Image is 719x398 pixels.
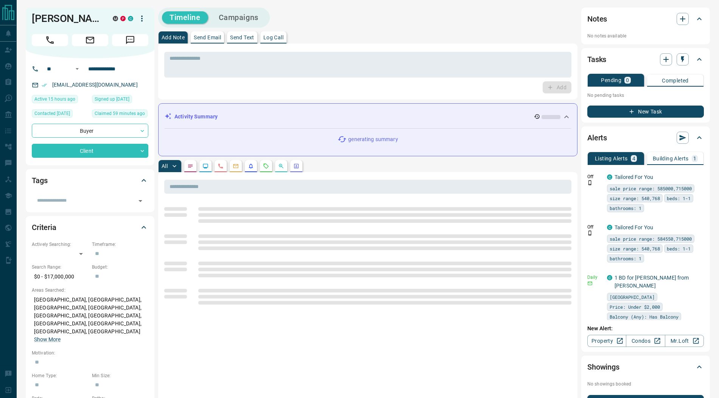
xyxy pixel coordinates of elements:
button: New Task [587,106,704,118]
a: 1 BD for [PERSON_NAME] from [PERSON_NAME] [615,275,689,289]
svg: Emails [233,163,239,169]
span: Message [112,34,148,46]
div: Criteria [32,218,148,236]
p: Timeframe: [92,241,148,248]
p: Search Range: [32,264,88,271]
p: Motivation: [32,350,148,356]
p: Building Alerts [653,156,689,161]
a: Mr.Loft [665,335,704,347]
p: New Alert: [587,325,704,333]
p: Log Call [263,35,283,40]
div: Activity Summary [165,110,571,124]
div: Notes [587,10,704,28]
a: Condos [626,335,665,347]
h2: Showings [587,361,619,373]
span: size range: 540,768 [610,245,660,252]
a: Property [587,335,626,347]
p: All [162,163,168,169]
span: sale price range: 585000,715000 [610,185,692,192]
svg: Push Notification Only [587,230,593,236]
p: Activity Summary [174,113,218,121]
button: Open [73,64,82,73]
span: Active 15 hours ago [34,95,75,103]
p: Daily [587,274,602,281]
div: Alerts [587,129,704,147]
svg: Listing Alerts [248,163,254,169]
button: Campaigns [211,11,266,24]
p: 0 [626,78,629,83]
p: 4 [632,156,635,161]
div: Tags [32,171,148,190]
span: Call [32,34,68,46]
button: Timeline [162,11,208,24]
a: Tailored For You [615,174,653,180]
div: Mon Sep 15 2025 [32,95,88,106]
p: 1 [693,156,696,161]
p: $0 - $17,000,000 [32,271,88,283]
span: Email [72,34,108,46]
span: Signed up [DATE] [95,95,129,103]
p: Add Note [162,35,185,40]
p: No pending tasks [587,90,704,101]
span: bathrooms: 1 [610,255,641,262]
span: sale price range: 584550,715000 [610,235,692,243]
svg: Email Verified [42,82,47,88]
div: Sat May 27 2023 [32,109,88,120]
div: Tue Sep 16 2025 [92,109,148,120]
svg: Push Notification Only [587,180,593,185]
div: condos.ca [607,174,612,180]
svg: Agent Actions [293,163,299,169]
p: Send Email [194,35,221,40]
span: beds: 1-1 [667,194,691,202]
p: No notes available [587,33,704,39]
a: Tailored For You [615,224,653,230]
svg: Email [587,281,593,286]
p: Areas Searched: [32,287,148,294]
div: Showings [587,358,704,376]
p: Send Text [230,35,254,40]
div: property.ca [120,16,126,21]
svg: Opportunities [278,163,284,169]
div: Buyer [32,124,148,138]
span: size range: 540,768 [610,194,660,202]
p: Pending [601,78,621,83]
p: [GEOGRAPHIC_DATA], [GEOGRAPHIC_DATA], [GEOGRAPHIC_DATA], [GEOGRAPHIC_DATA], [GEOGRAPHIC_DATA], [G... [32,294,148,346]
svg: Requests [263,163,269,169]
button: Open [135,196,146,206]
span: Balcony (Any): Has Balcony [610,313,679,320]
p: Listing Alerts [595,156,628,161]
a: [EMAIL_ADDRESS][DOMAIN_NAME] [52,82,138,88]
div: Client [32,144,148,158]
svg: Calls [218,163,224,169]
p: Off [587,224,602,230]
svg: Notes [187,163,193,169]
span: Claimed 59 minutes ago [95,110,145,117]
div: Wed Jan 19 2022 [92,95,148,106]
p: No showings booked [587,381,704,387]
h2: Alerts [587,132,607,144]
p: Min Size: [92,372,148,379]
svg: Lead Browsing Activity [202,163,209,169]
h2: Tasks [587,53,606,65]
button: Show More [34,336,61,344]
div: mrloft.ca [113,16,118,21]
p: Off [587,173,602,180]
div: Tasks [587,50,704,68]
h2: Notes [587,13,607,25]
span: Contacted [DATE] [34,110,70,117]
div: condos.ca [607,275,612,280]
p: Actively Searching: [32,241,88,248]
p: Budget: [92,264,148,271]
p: Completed [662,78,689,83]
div: condos.ca [128,16,133,21]
div: condos.ca [607,225,612,230]
h2: Criteria [32,221,56,233]
span: beds: 1-1 [667,245,691,252]
span: Price: Under $2,000 [610,303,660,311]
h1: [PERSON_NAME] [32,12,101,25]
span: [GEOGRAPHIC_DATA] [610,293,655,301]
span: bathrooms: 1 [610,204,641,212]
p: generating summary [348,135,398,143]
h2: Tags [32,174,47,187]
p: Home Type: [32,372,88,379]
